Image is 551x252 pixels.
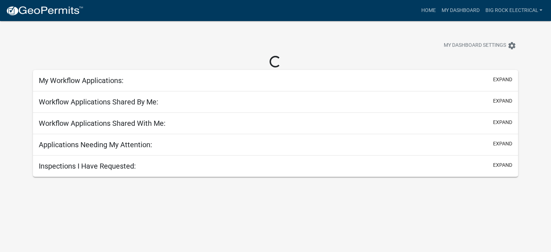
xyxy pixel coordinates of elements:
[508,41,516,50] i: settings
[493,97,512,105] button: expand
[482,4,545,17] a: Big Rock Electrical
[493,161,512,169] button: expand
[444,41,506,50] span: My Dashboard Settings
[438,38,522,53] button: My Dashboard Settingssettings
[418,4,438,17] a: Home
[493,119,512,126] button: expand
[493,76,512,83] button: expand
[39,119,166,128] h5: Workflow Applications Shared With Me:
[39,76,124,85] h5: My Workflow Applications:
[39,162,136,170] h5: Inspections I Have Requested:
[39,98,158,106] h5: Workflow Applications Shared By Me:
[493,140,512,148] button: expand
[39,140,152,149] h5: Applications Needing My Attention:
[438,4,482,17] a: My Dashboard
